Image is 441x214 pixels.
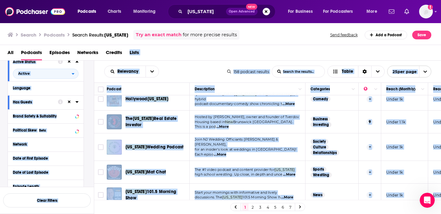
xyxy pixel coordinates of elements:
a: Credits [106,47,122,60]
button: Active Status [13,58,58,66]
span: The #1 video podcast and content provider for [195,167,274,172]
p: -- [367,96,373,102]
p: Under 1.1k [386,119,405,125]
a: Hollywood[US_STATE] [126,96,168,102]
span: Logged in as TaftCommunications [419,5,433,18]
a: News [310,192,325,197]
span: Wedding Podcast [147,144,184,150]
a: Episodes [49,47,70,60]
div: Search podcasts, credits, & more... [174,4,281,19]
span: For Business [288,7,313,16]
div: Date of Last Episode [13,170,74,175]
a: Sports [310,167,326,172]
span: [US_STATE] [126,144,147,150]
a: 7 [287,203,294,211]
a: Hollywood New Jersey [107,92,122,107]
div: Network [13,142,74,147]
input: Search podcasts, credits, & more... [185,7,226,17]
span: ...More [281,195,293,200]
span: Table [342,69,353,74]
span: high school wrestling. Up close, in depth and unce [195,172,283,177]
span: Hollywood [126,96,147,102]
span: [US_STATE] [274,167,295,172]
button: Episode Length [13,182,79,190]
button: Column Actions [419,86,427,93]
button: Column Actions [296,86,304,93]
span: for an insider's look at weddings in [GEOGRAPHIC_DATA]! Each episo [195,147,296,157]
span: for more precise results [183,31,237,38]
a: 6 [280,203,286,211]
a: 3 [257,203,264,211]
a: The[US_STATE]Real Estate Investor [126,116,187,128]
span: The [126,116,133,121]
span: Mat Chat [147,169,166,175]
a: Charts [104,7,125,17]
p: Under 1k [386,170,403,175]
button: Date of First Episode [13,154,79,162]
button: open menu [13,69,79,79]
a: New Jersey Mat Chat [107,165,122,180]
span: Toggle select row [98,192,104,198]
span: " is a (podcumentary), a hybrid [195,92,297,101]
button: open menu [73,7,104,17]
span: [US_STATE] [222,195,243,199]
span: ...More [282,102,295,107]
div: Has Guests [13,100,54,104]
span: podcast-documentary-comedy show chronicling t [195,102,282,106]
span: 25 per page [387,67,417,77]
a: Business [310,117,330,122]
a: Show notifications dropdown [386,6,397,17]
a: Investing [310,122,331,127]
p: -- [367,169,373,175]
span: Housing based in [195,120,225,124]
button: Column Actions [350,86,357,93]
img: The New Jersey Real Estate Investor [107,114,122,129]
a: [US_STATE]Mat Chat [126,169,166,175]
span: [US_STATE] [126,169,147,175]
span: Toggle select row [98,96,104,102]
span: 101.5 Morning Show h [243,195,280,199]
div: Podcast [107,85,121,93]
button: Clear Filters [3,193,91,207]
span: Active [18,72,30,75]
span: [US_STATE] [133,116,154,121]
span: ...More [216,124,229,129]
span: Networks [77,47,98,60]
a: [US_STATE]101.5 Morning Show [126,189,187,201]
a: 4 [265,203,271,211]
button: open menu [362,7,385,17]
span: [US_STATE] [147,96,169,102]
a: New Jersey 101.5 Morning Show [107,187,122,202]
img: User Profile [419,5,433,18]
a: Show notifications dropdown [402,6,412,17]
div: Beta [39,128,46,132]
a: Culture [310,145,329,150]
h3: Search [21,32,36,38]
a: New Jersey Wedding Podcast [107,140,122,155]
div: Sort Direction [358,66,371,77]
svg: Add a profile image [428,5,433,10]
span: Charts [108,7,121,16]
button: Has Guests [13,98,58,106]
span: [US_STATE] [126,189,147,194]
span: Toggle select row [98,144,104,150]
span: Podcasts [78,7,96,16]
a: Lists [130,47,139,60]
span: New [225,120,233,124]
a: Podcasts [21,47,42,60]
a: [US_STATE]Wedding Podcast [126,144,183,150]
div: Power Score [364,85,372,93]
a: 1 [242,203,249,211]
h2: Choose View [327,66,385,77]
div: Episode Length [13,184,74,189]
a: 2 [250,203,256,211]
span: ...More [283,172,295,177]
button: Show profile menu [419,5,433,18]
span: Start your mornings with informative and lively [195,190,277,195]
span: [US_STATE] [104,32,128,38]
a: Relationships [310,150,339,155]
button: Language [13,84,79,92]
